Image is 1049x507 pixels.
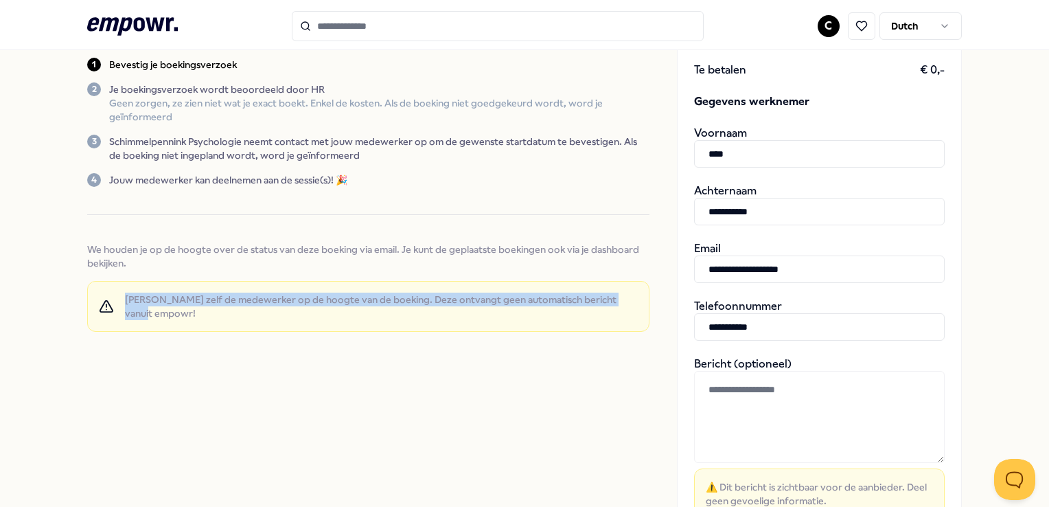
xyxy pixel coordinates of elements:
p: Je boekingsverzoek wordt beoordeeld door HR [109,82,649,96]
iframe: Help Scout Beacon - Open [994,459,1035,500]
div: 4 [87,173,101,187]
div: Achternaam [694,184,945,225]
div: Email [694,242,945,283]
p: Geen zorgen, ze zien niet wat je exact boekt. Enkel de kosten. Als de boeking niet goedgekeurd wo... [109,96,649,124]
div: 1 [87,58,101,71]
p: Jouw medewerker kan deelnemen aan de sessie(s)! 🎉 [109,173,347,187]
span: Te betalen [694,63,746,77]
button: C [818,15,840,37]
div: 3 [87,135,101,148]
div: Voornaam [694,126,945,168]
div: 2 [87,82,101,96]
span: Gegevens werknemer [694,93,945,110]
p: Schimmelpennink Psychologie neemt contact met jouw medewerker op om de gewenste startdatum te bev... [109,135,649,162]
span: We houden je op de hoogte over de status van deze boeking via email. Je kunt de geplaatste boekin... [87,243,649,270]
span: € 0,- [920,63,945,77]
p: Bevestig je boekingsverzoek [109,58,237,71]
input: Search for products, categories or subcategories [292,11,704,41]
span: [PERSON_NAME] zelf de medewerker op de hoogte van de boeking. Deze ontvangt geen automatisch beri... [125,293,638,320]
div: Telefoonnummer [694,300,945,341]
